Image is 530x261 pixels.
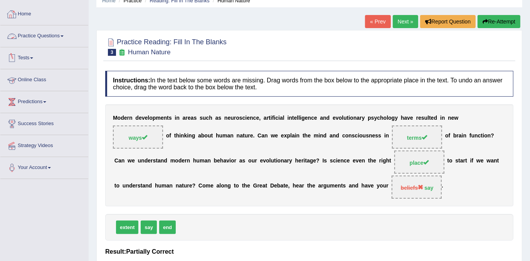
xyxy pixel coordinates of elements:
[429,115,431,121] b: t
[292,133,295,139] b: a
[305,133,308,139] b: h
[228,115,231,121] b: e
[260,158,263,164] b: e
[275,115,278,121] b: c
[353,115,357,121] b: n
[474,133,478,139] b: n
[323,158,324,164] b: I
[220,158,224,164] b: h
[454,115,459,121] b: w
[298,158,301,164] b: e
[121,158,125,164] b: n
[271,158,274,164] b: u
[356,158,359,164] b: v
[204,158,207,164] b: a
[320,115,323,121] b: a
[342,133,345,139] b: c
[184,133,187,139] b: k
[227,133,231,139] b: a
[118,158,121,164] b: a
[219,133,223,139] b: u
[0,25,88,45] a: Practice Questions
[343,115,347,121] b: u
[484,133,488,139] b: o
[201,133,205,139] b: b
[148,115,149,121] b: l
[308,115,311,121] b: n
[401,115,404,121] b: h
[348,115,350,121] b: i
[366,133,369,139] b: s
[416,115,418,121] b: r
[481,133,483,139] b: t
[488,133,491,139] b: n
[377,115,380,121] b: c
[311,115,314,121] b: c
[224,115,228,121] b: n
[207,158,211,164] b: n
[196,158,200,164] b: u
[0,47,88,67] a: Tests
[118,49,126,56] small: Exam occurring question
[105,71,513,97] h4: In the text below some words are missing. Drag words from the box below to the appropriate place ...
[449,158,453,164] b: o
[175,115,176,121] b: i
[440,115,442,121] b: i
[161,115,164,121] b: e
[206,115,209,121] b: c
[294,115,297,121] b: e
[478,133,481,139] b: c
[129,115,133,121] b: n
[373,158,376,164] b: e
[164,115,167,121] b: n
[264,115,267,121] b: a
[259,115,261,121] b: ,
[368,115,371,121] b: p
[448,115,451,121] b: n
[164,158,167,164] b: d
[113,115,118,121] b: M
[363,133,366,139] b: u
[330,133,333,139] b: a
[372,133,375,139] b: e
[297,115,298,121] b: l
[281,158,284,164] b: n
[420,15,476,28] button: Report Question
[269,158,271,164] b: l
[255,158,257,164] b: r
[194,115,197,121] b: s
[324,158,327,164] b: s
[478,15,520,28] button: Re-Attempt
[170,158,175,164] b: m
[0,157,88,176] a: Your Account
[193,158,197,164] b: h
[281,133,284,139] b: e
[359,158,362,164] b: e
[234,158,236,164] b: r
[200,115,203,121] b: s
[271,115,272,121] b: i
[108,49,116,56] span: 3
[245,133,248,139] b: u
[121,115,124,121] b: d
[176,133,179,139] b: h
[445,133,449,139] b: o
[275,133,278,139] b: e
[234,115,236,121] b: r
[295,158,299,164] b: h
[192,133,195,139] b: g
[355,133,358,139] b: c
[369,133,372,139] b: n
[132,158,135,164] b: e
[392,125,442,149] span: Drop target
[323,133,327,139] b: d
[0,69,88,89] a: Online Class
[333,115,336,121] b: e
[359,133,363,139] b: o
[333,133,336,139] b: n
[451,115,454,121] b: e
[250,115,253,121] b: n
[0,135,88,154] a: Strategy Videos
[357,115,360,121] b: a
[458,158,460,164] b: t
